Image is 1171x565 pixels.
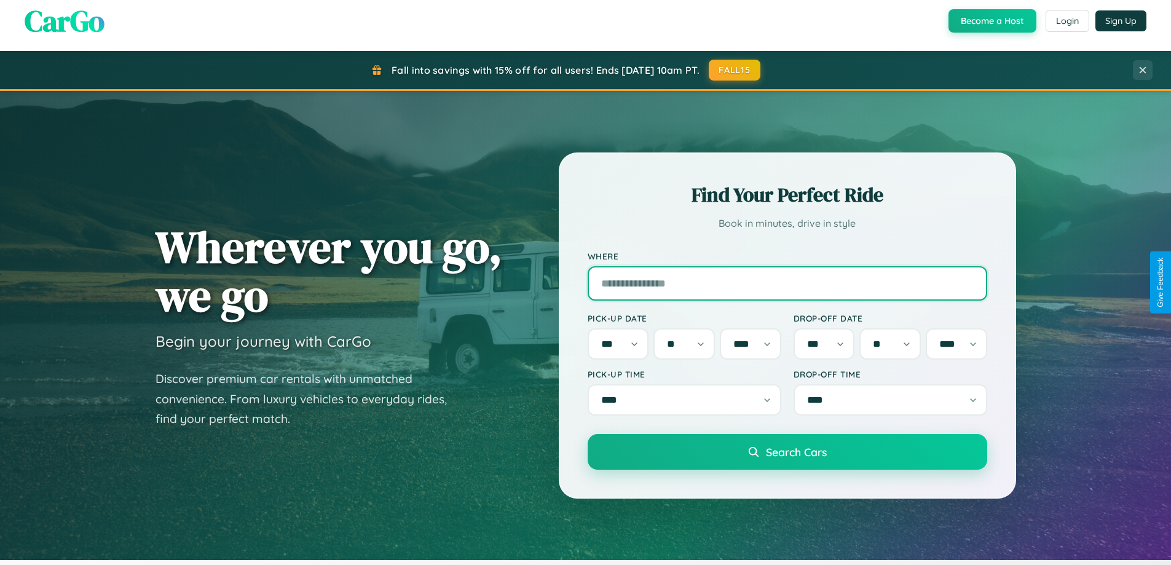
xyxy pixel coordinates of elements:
button: Sign Up [1095,10,1146,31]
button: Login [1046,10,1089,32]
label: Where [588,251,987,261]
button: FALL15 [709,60,760,81]
span: Fall into savings with 15% off for all users! Ends [DATE] 10am PT. [392,64,700,76]
label: Pick-up Date [588,313,781,323]
span: CarGo [25,1,104,41]
label: Pick-up Time [588,369,781,379]
h3: Begin your journey with CarGo [156,332,371,350]
p: Discover premium car rentals with unmatched convenience. From luxury vehicles to everyday rides, ... [156,369,463,429]
button: Become a Host [948,9,1036,33]
label: Drop-off Time [794,369,987,379]
span: Search Cars [766,445,827,459]
h2: Find Your Perfect Ride [588,181,987,208]
label: Drop-off Date [794,313,987,323]
button: Search Cars [588,434,987,470]
div: Give Feedback [1156,258,1165,307]
h1: Wherever you go, we go [156,223,502,320]
p: Book in minutes, drive in style [588,215,987,232]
